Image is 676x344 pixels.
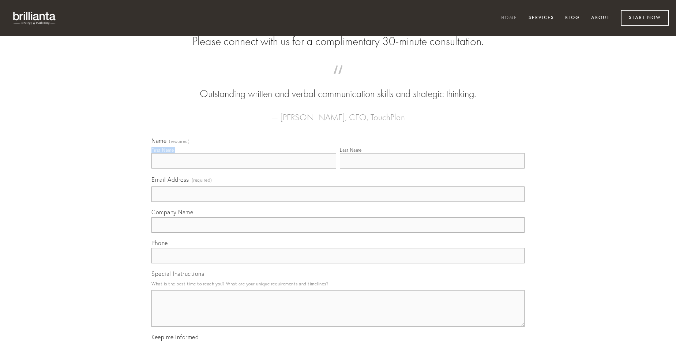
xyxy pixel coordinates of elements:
[163,73,513,101] blockquote: Outstanding written and verbal communication skills and strategic thinking.
[169,139,189,144] span: (required)
[586,12,615,24] a: About
[151,147,174,153] div: First Name
[496,12,522,24] a: Home
[163,73,513,87] span: “
[151,137,166,144] span: Name
[163,101,513,125] figcaption: — [PERSON_NAME], CEO, TouchPlan
[560,12,585,24] a: Blog
[524,12,559,24] a: Services
[192,175,212,185] span: (required)
[151,239,168,247] span: Phone
[151,34,525,48] h2: Please connect with us for a complimentary 30-minute consultation.
[151,270,204,277] span: Special Instructions
[151,176,189,183] span: Email Address
[151,279,525,289] p: What is the best time to reach you? What are your unique requirements and timelines?
[340,147,362,153] div: Last Name
[7,7,62,29] img: brillianta - research, strategy, marketing
[151,208,193,216] span: Company Name
[621,10,669,26] a: Start Now
[151,333,199,341] span: Keep me informed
